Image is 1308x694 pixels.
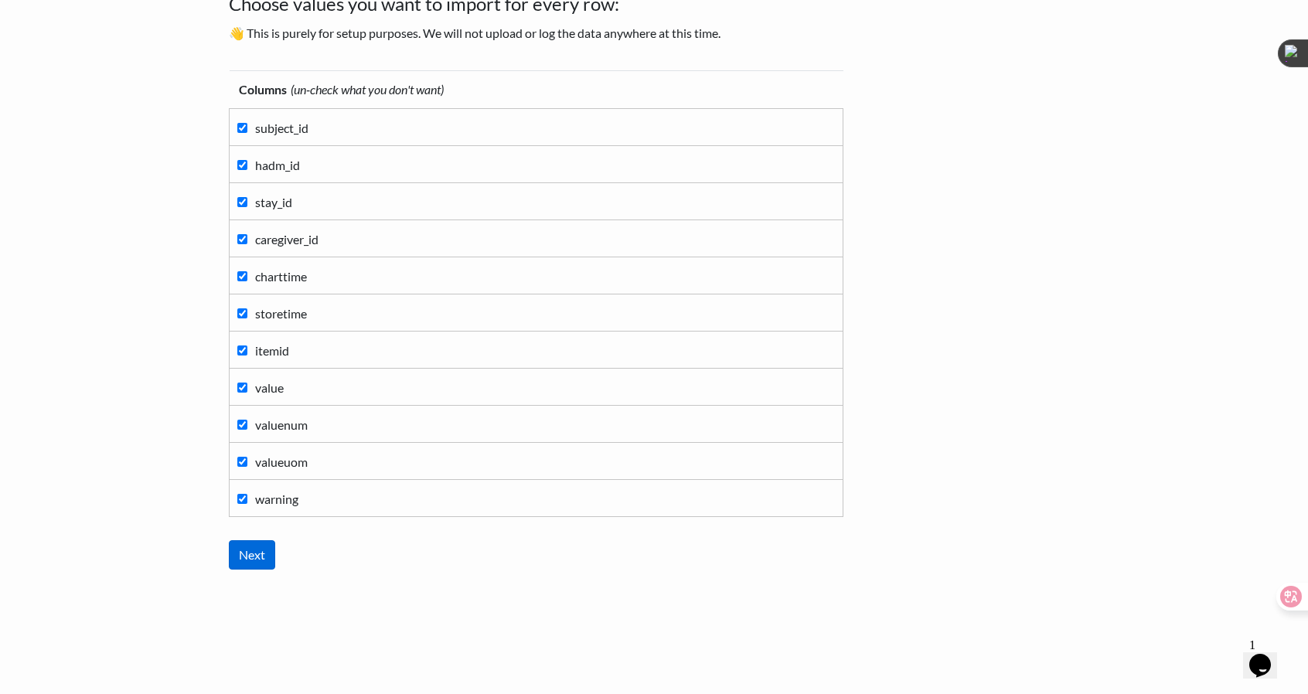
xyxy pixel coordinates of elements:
input: valueuom [237,457,247,467]
span: value [255,380,284,395]
input: stay_id [237,197,247,207]
span: caregiver_id [255,232,318,247]
th: Columns [230,71,843,109]
span: itemid [255,343,289,358]
input: itemid [237,345,247,356]
input: charttime [237,271,247,281]
input: hadm_id [237,160,247,170]
span: stay_id [255,195,292,209]
input: Next [229,540,275,570]
p: 👋 This is purely for setup purposes. We will not upload or log the data anywhere at this time. [229,24,859,43]
iframe: chat widget [1243,632,1293,679]
span: hadm_id [255,158,300,172]
input: storetime [237,308,247,318]
span: valuenum [255,417,308,432]
input: subject_id [237,123,247,133]
i: (un-check what you don't want) [291,82,444,97]
input: valuenum [237,420,247,430]
span: charttime [255,269,307,284]
input: warning [237,494,247,504]
span: warning [255,492,298,506]
input: caregiver_id [237,234,247,244]
span: valueuom [255,454,308,469]
span: storetime [255,306,307,321]
span: subject_id [255,121,308,135]
input: value [237,383,247,393]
